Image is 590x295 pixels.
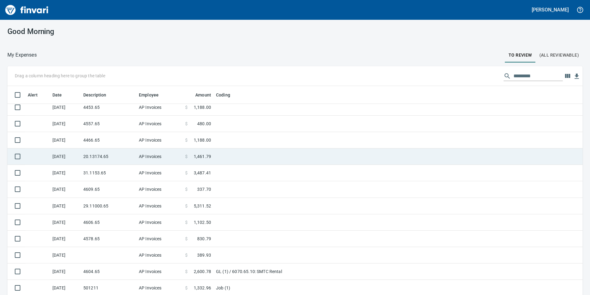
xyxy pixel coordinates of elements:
[15,73,105,79] p: Drag a column heading here to group the table
[185,137,188,143] span: $
[185,170,188,176] span: $
[50,99,81,116] td: [DATE]
[194,137,211,143] span: 1,188.00
[197,252,211,258] span: 389.93
[50,148,81,165] td: [DATE]
[50,165,81,181] td: [DATE]
[7,27,189,36] h3: Good Morning
[185,104,188,110] span: $
[185,285,188,291] span: $
[185,203,188,209] span: $
[194,268,211,275] span: 2,600.78
[136,263,183,280] td: AP Invoices
[50,132,81,148] td: [DATE]
[136,214,183,231] td: AP Invoices
[185,252,188,258] span: $
[187,91,211,99] span: Amount
[4,2,50,17] img: Finvari
[214,263,368,280] td: GL (1) / 6070.65.10: SMTC Rental
[216,91,230,99] span: Coding
[194,170,211,176] span: 3,487.41
[197,236,211,242] span: 830.79
[28,91,38,99] span: Alert
[539,51,579,59] span: (All Reviewable)
[136,181,183,198] td: AP Invoices
[530,5,570,15] button: [PERSON_NAME]
[50,247,81,263] td: [DATE]
[81,148,136,165] td: 20.13174.65
[532,6,569,13] h5: [PERSON_NAME]
[28,91,46,99] span: Alert
[83,91,106,99] span: Description
[509,51,532,59] span: To Review
[50,231,81,247] td: [DATE]
[136,99,183,116] td: AP Invoices
[216,91,238,99] span: Coding
[136,148,183,165] td: AP Invoices
[81,116,136,132] td: 4557.65
[194,104,211,110] span: 1,188.00
[81,165,136,181] td: 31.1153.65
[81,231,136,247] td: 4578.65
[195,91,211,99] span: Amount
[83,91,114,99] span: Description
[50,214,81,231] td: [DATE]
[50,198,81,214] td: [DATE]
[194,285,211,291] span: 1,332.96
[185,153,188,160] span: $
[194,219,211,225] span: 1,102.50
[185,268,188,275] span: $
[136,247,183,263] td: AP Invoices
[81,181,136,198] td: 4609.65
[7,51,37,59] nav: breadcrumb
[50,116,81,132] td: [DATE]
[139,91,159,99] span: Employee
[52,91,62,99] span: Date
[194,203,211,209] span: 5,311.52
[194,153,211,160] span: 1,461.79
[185,236,188,242] span: $
[81,132,136,148] td: 4466.65
[136,231,183,247] td: AP Invoices
[52,91,70,99] span: Date
[81,198,136,214] td: 29.11000.65
[50,263,81,280] td: [DATE]
[7,51,37,59] p: My Expenses
[197,121,211,127] span: 480.00
[185,186,188,192] span: $
[136,116,183,132] td: AP Invoices
[185,219,188,225] span: $
[81,99,136,116] td: 4453.65
[136,132,183,148] td: AP Invoices
[81,263,136,280] td: 4604.65
[139,91,167,99] span: Employee
[81,214,136,231] td: 4606.65
[572,72,581,81] button: Download Table
[185,121,188,127] span: $
[197,186,211,192] span: 337.70
[136,198,183,214] td: AP Invoices
[50,181,81,198] td: [DATE]
[563,71,572,81] button: Choose columns to display
[136,165,183,181] td: AP Invoices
